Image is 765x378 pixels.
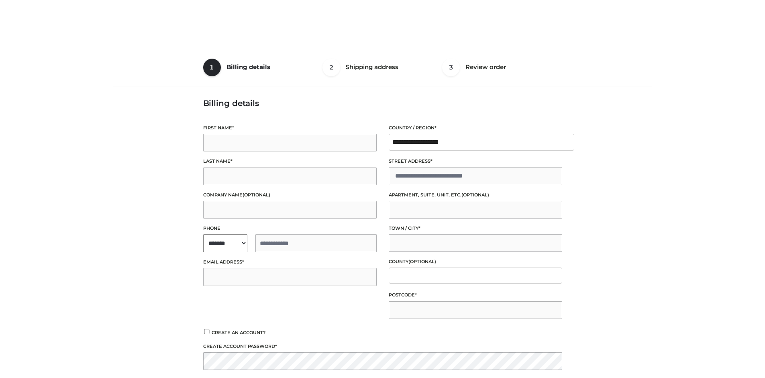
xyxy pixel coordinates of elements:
span: (optional) [461,192,489,198]
label: Email address [203,258,377,266]
label: Last name [203,157,377,165]
label: Postcode [389,291,562,299]
h3: Billing details [203,98,562,108]
label: County [389,258,562,266]
span: Review order [465,63,506,71]
label: Street address [389,157,562,165]
label: Phone [203,225,377,232]
span: 2 [322,59,340,76]
label: Country / Region [389,124,562,132]
span: (optional) [243,192,270,198]
span: Billing details [226,63,270,71]
span: (optional) [408,259,436,264]
label: Company name [203,191,377,199]
input: Create an account? [203,329,210,334]
span: Create an account? [212,330,266,335]
label: Apartment, suite, unit, etc. [389,191,562,199]
label: Create account password [203,343,562,350]
span: Shipping address [346,63,398,71]
label: Town / City [389,225,562,232]
label: First name [203,124,377,132]
span: 1 [203,59,221,76]
span: 3 [442,59,460,76]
